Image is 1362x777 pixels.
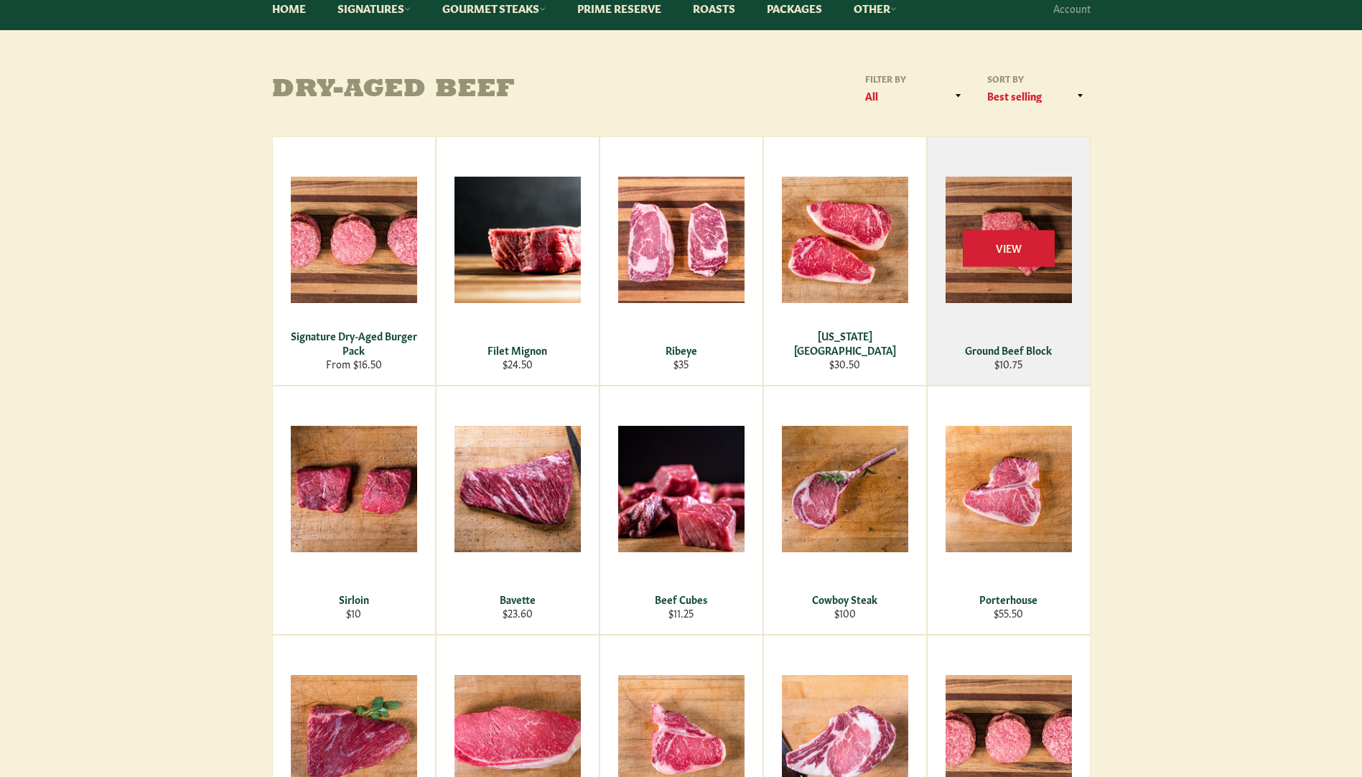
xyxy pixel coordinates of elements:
div: Filet Mignon [445,343,589,357]
div: $55.50 [936,606,1081,620]
a: Porterhouse Porterhouse $55.50 [927,386,1091,635]
a: Beef Cubes Beef Cubes $11.25 [600,386,763,635]
a: Ribeye Ribeye $35 [600,136,763,386]
div: Sirloin [281,592,426,606]
a: New York Strip [US_STATE][GEOGRAPHIC_DATA] $30.50 [763,136,927,386]
div: $24.50 [445,357,589,371]
div: Signature Dry-Aged Burger Pack [281,329,426,357]
a: Ground Beef Block Ground Beef Block $10.75 View [927,136,1091,386]
div: Bavette [445,592,589,606]
div: Porterhouse [936,592,1081,606]
a: Bavette Bavette $23.60 [436,386,600,635]
img: Bavette [454,426,581,552]
div: From $16.50 [281,357,426,371]
a: Sirloin Sirloin $10 [272,386,436,635]
a: Signature Dry-Aged Burger Pack Signature Dry-Aged Burger Pack From $16.50 [272,136,436,386]
img: New York Strip [782,177,908,303]
div: $35 [609,357,753,371]
div: Beef Cubes [609,592,753,606]
div: [US_STATE][GEOGRAPHIC_DATA] [773,329,917,357]
label: Sort by [983,73,1091,85]
img: Ribeye [618,177,745,303]
img: Beef Cubes [618,426,745,552]
a: Filet Mignon Filet Mignon $24.50 [436,136,600,386]
img: Signature Dry-Aged Burger Pack [291,177,417,303]
img: Cowboy Steak [782,426,908,552]
div: $23.60 [445,606,589,620]
div: $11.25 [609,606,753,620]
div: $30.50 [773,357,917,371]
div: $10 [281,606,426,620]
img: Sirloin [291,426,417,552]
h1: Dry-Aged Beef [272,76,681,105]
div: Ribeye [609,343,753,357]
div: $100 [773,606,917,620]
a: Cowboy Steak Cowboy Steak $100 [763,386,927,635]
div: Ground Beef Block [936,343,1081,357]
div: Cowboy Steak [773,592,917,606]
label: Filter by [861,73,969,85]
span: View [963,230,1055,266]
img: Porterhouse [946,426,1072,552]
img: Filet Mignon [454,177,581,303]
